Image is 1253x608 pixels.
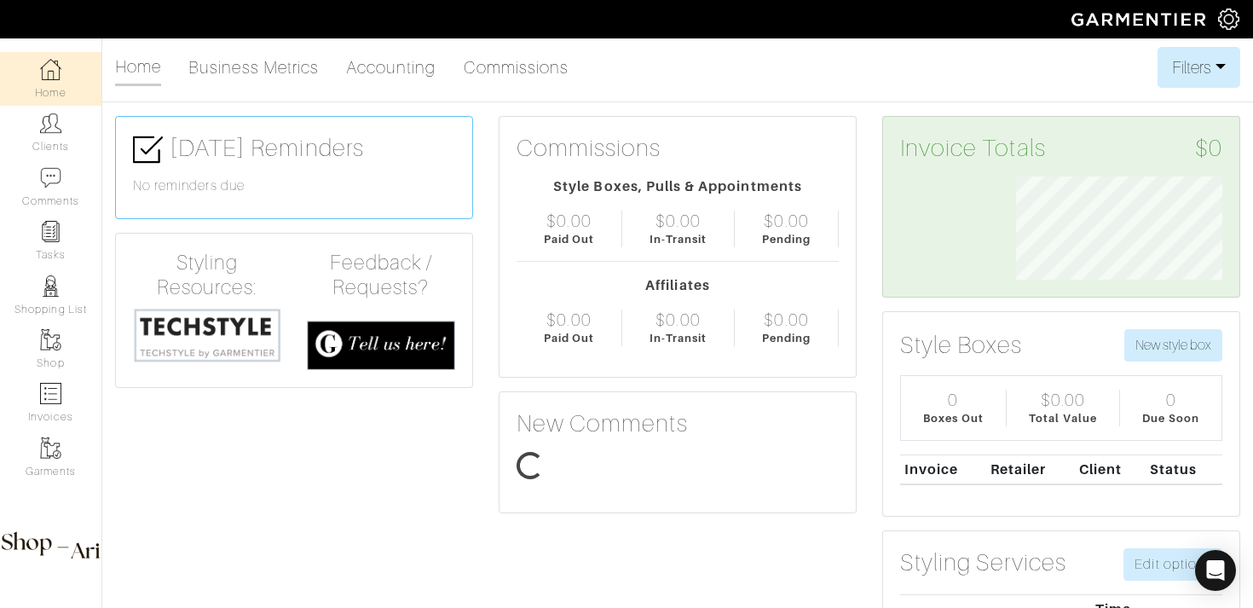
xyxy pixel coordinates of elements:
div: 0 [948,390,958,410]
div: Boxes Out [923,410,983,426]
h3: New Comments [517,409,839,438]
span: $0 [1195,134,1222,163]
div: $0.00 [764,310,808,330]
img: dashboard-icon-dbcd8f5a0b271acd01030246c82b418ddd0df26cd7fceb0bd07c9910d44c42f6.png [40,59,61,80]
th: Retailer [986,455,1075,484]
h3: Invoice Totals [900,134,1222,163]
th: Invoice [900,455,986,484]
button: Filters [1158,47,1240,88]
div: $0.00 [546,310,591,330]
h3: Style Boxes [900,331,1023,360]
a: Business Metrics [188,50,319,84]
img: garments-icon-b7da505a4dc4fd61783c78ac3ca0ef83fa9d6f193b1c9dc38574b1d14d53ca28.png [40,437,61,459]
div: In-Transit [650,330,707,346]
img: check-box-icon-36a4915ff3ba2bd8f6e4f29bc755bb66becd62c870f447fc0dd1365fcfddab58.png [133,135,163,165]
div: Due Soon [1142,410,1198,426]
div: Affiliates [517,275,839,296]
h3: Styling Services [900,548,1066,577]
th: Client [1075,455,1146,484]
div: In-Transit [650,231,707,247]
h4: Styling Resources: [133,251,281,300]
div: Total Value [1029,410,1097,426]
div: Style Boxes, Pulls & Appointments [517,177,839,197]
h3: Commissions [517,134,661,163]
h4: Feedback / Requests? [307,251,455,300]
img: stylists-icon-eb353228a002819b7ec25b43dbf5f0378dd9e0616d9560372ff212230b889e62.png [40,275,61,297]
div: Pending [762,231,811,247]
h3: [DATE] Reminders [133,134,455,165]
img: garments-icon-b7da505a4dc4fd61783c78ac3ca0ef83fa9d6f193b1c9dc38574b1d14d53ca28.png [40,329,61,350]
div: $0.00 [655,310,700,330]
div: Paid Out [544,231,594,247]
img: techstyle-93310999766a10050dc78ceb7f971a75838126fd19372ce40ba20cdf6a89b94b.png [133,307,281,364]
img: gear-icon-white-bd11855cb880d31180b6d7d6211b90ccbf57a29d726f0c71d8c61bd08dd39cc2.png [1218,9,1239,30]
div: 0 [1166,390,1176,410]
div: $0.00 [655,211,700,231]
img: clients-icon-6bae9207a08558b7cb47a8932f037763ab4055f8c8b6bfacd5dc20c3e0201464.png [40,113,61,134]
div: $0.00 [1041,390,1085,410]
div: Paid Out [544,330,594,346]
img: reminder-icon-8004d30b9f0a5d33ae49ab947aed9ed385cf756f9e5892f1edd6e32f2345188e.png [40,221,61,242]
img: garmentier-logo-header-white-b43fb05a5012e4ada735d5af1a66efaba907eab6374d6393d1fbf88cb4ef424d.png [1063,4,1218,34]
div: $0.00 [764,211,808,231]
a: Accounting [346,50,436,84]
img: feedback_requests-3821251ac2bd56c73c230f3229a5b25d6eb027adea667894f41107c140538ee0.png [307,321,455,370]
button: New style box [1124,329,1222,362]
img: orders-icon-0abe47150d42831381b5fb84f609e132dff9fe21cb692f30cb5eec754e2cba89.png [40,383,61,404]
h6: No reminders due [133,178,455,194]
img: comment-icon-a0a6a9ef722e966f86d9cbdc48e553b5cf19dbc54f86b18d962a5391bc8f6eb6.png [40,167,61,188]
div: Pending [762,330,811,346]
th: Status [1146,455,1222,484]
div: $0.00 [546,211,591,231]
a: Home [115,49,161,86]
div: Open Intercom Messenger [1195,550,1236,591]
a: Edit options [1123,548,1222,581]
a: Commissions [464,50,569,84]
